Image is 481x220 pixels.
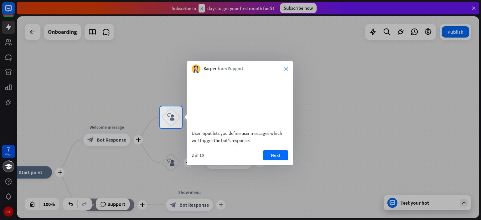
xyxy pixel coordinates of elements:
[167,114,175,121] i: block_user_input
[192,152,204,158] div: 2 of 10
[192,130,288,144] div: User Input lets you define user messages which will trigger the bot’s response.
[218,66,243,72] span: from Support
[284,67,288,71] i: close
[5,3,24,21] button: Open LiveChat chat widget
[204,66,216,72] span: Kacper
[263,150,288,160] button: Next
